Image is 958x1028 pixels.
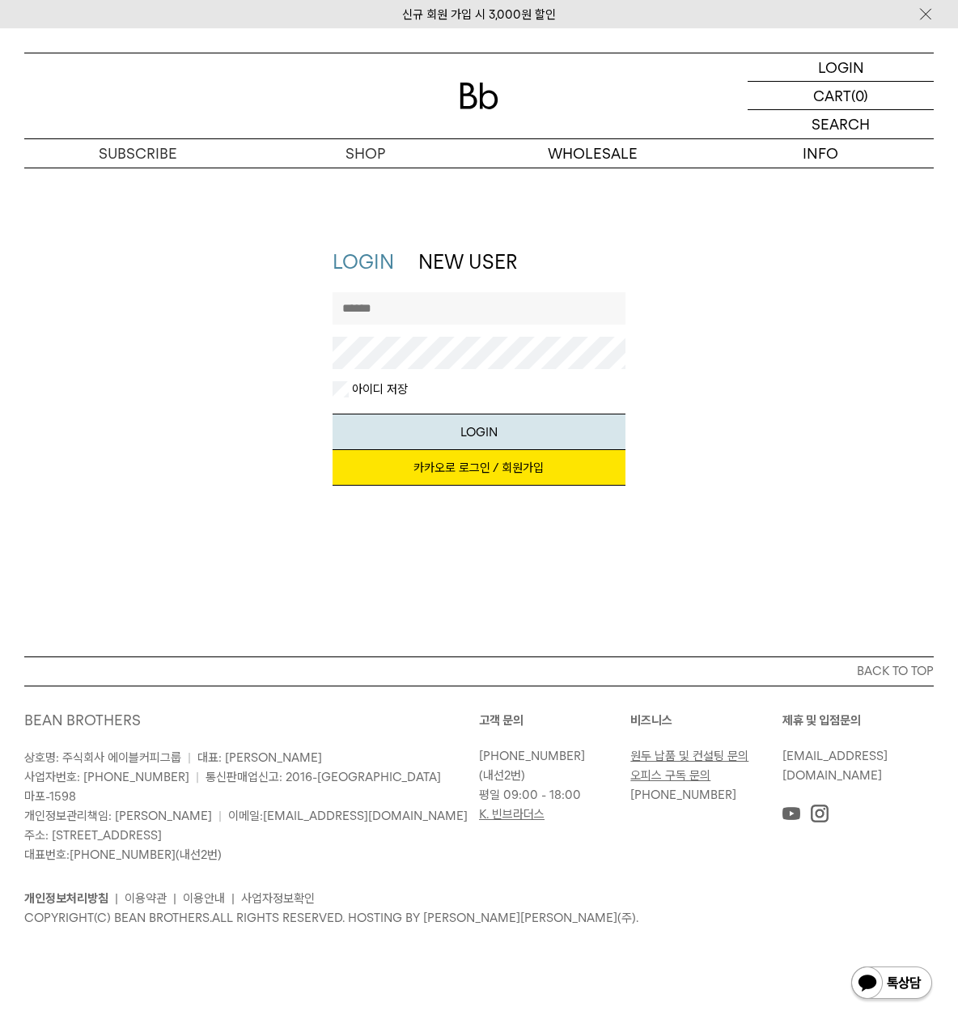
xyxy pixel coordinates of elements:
a: 이용약관 [125,891,167,906]
p: 제휴 및 입점문의 [782,711,934,730]
span: | [188,750,191,765]
p: LOGIN [818,53,864,81]
a: LOGIN [333,250,394,274]
p: WHOLESALE [479,139,706,168]
p: 고객 문의 [479,711,630,730]
a: NEW USER [418,250,517,274]
p: COPYRIGHT(C) BEAN BROTHERS. ALL RIGHTS RESERVED. HOSTING BY [PERSON_NAME][PERSON_NAME](주). [24,908,934,928]
a: BEAN BROTHERS [24,712,141,729]
li: | [115,889,118,908]
button: BACK TO TOP [24,656,934,686]
span: 대표: [PERSON_NAME] [197,750,322,765]
p: 평일 09:00 - 18:00 [479,785,622,805]
p: INFO [706,139,934,168]
a: 오피스 구독 문의 [630,768,710,783]
li: | [231,889,235,908]
a: [PHONE_NUMBER] [479,749,585,763]
a: 신규 회원 가입 시 3,000원 할인 [402,7,556,22]
li: | [173,889,176,908]
p: 비즈니스 [630,711,782,730]
span: 주소: [STREET_ADDRESS] [24,828,162,843]
a: 이용안내 [183,891,225,906]
span: 이메일: [228,809,468,823]
span: 개인정보관리책임: [PERSON_NAME] [24,809,212,823]
a: SHOP [252,139,479,168]
p: (0) [851,82,868,109]
span: | [218,809,222,823]
span: 상호명: 주식회사 에이블커피그룹 [24,750,181,765]
a: 사업자정보확인 [241,891,315,906]
span: | [196,770,199,784]
span: 대표번호: (내선2번) [24,847,222,862]
a: [PHONE_NUMBER] [70,847,176,862]
p: SEARCH [812,110,870,138]
a: 개인정보처리방침 [24,891,108,906]
img: 카카오톡 채널 1:1 채팅 버튼 [850,965,934,1004]
a: 카카오로 로그인 / 회원가입 [333,450,625,486]
a: LOGIN [748,53,934,82]
a: [EMAIL_ADDRESS][DOMAIN_NAME] [263,809,468,823]
p: (내선2번) [479,746,622,785]
button: LOGIN [333,414,625,450]
span: 통신판매업신고: 2016-[GEOGRAPHIC_DATA]마포-1598 [24,770,441,804]
a: SUBSCRIBE [24,139,252,168]
span: 사업자번호: [PHONE_NUMBER] [24,770,189,784]
a: K. 빈브라더스 [479,807,545,822]
a: 원두 납품 및 컨설팅 문의 [630,749,748,763]
a: CART (0) [748,82,934,110]
label: 아이디 저장 [349,381,408,397]
img: 로고 [460,83,498,109]
a: [EMAIL_ADDRESS][DOMAIN_NAME] [782,749,888,783]
p: CART [813,82,851,109]
a: [PHONE_NUMBER] [630,788,736,802]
